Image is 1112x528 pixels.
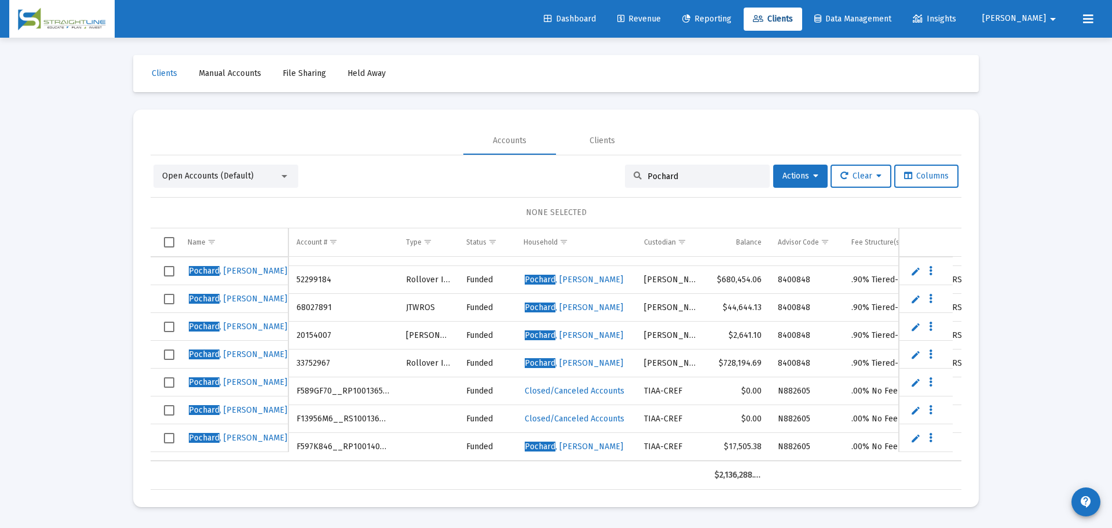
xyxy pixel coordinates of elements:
td: N882605 [770,433,844,461]
div: Name [188,238,206,247]
span: Pochard [525,303,555,312]
a: Edit [910,377,921,388]
td: Column Account # [288,228,397,256]
span: Clear [840,171,881,181]
span: Show filter options for column 'Type' [423,238,432,246]
span: Show filter options for column 'Advisor Code' [821,238,829,246]
div: Fee Structure(s) [851,238,902,247]
td: 8400848 [770,266,844,294]
span: Insights [913,14,956,24]
a: Pochard, [PERSON_NAME] ([PERSON_NAME]) [188,374,360,391]
td: $680,454.06 [707,266,769,294]
span: Pochard [525,275,555,285]
span: , [PERSON_NAME] [189,294,287,304]
a: Pochard, [PERSON_NAME] [524,271,624,289]
div: Type [406,238,422,247]
td: [PERSON_NAME] [636,322,707,349]
td: .00% No Fee [843,377,931,405]
a: Data Management [805,8,901,31]
a: Edit [910,405,921,416]
div: Funded [466,385,507,397]
td: Column Type [398,228,459,256]
div: Funded [466,302,507,314]
div: NONE SELECTED [160,207,952,219]
span: Show filter options for column 'Name' [207,238,216,246]
a: Edit [910,322,921,332]
div: Funded [466,330,507,341]
button: Clear [831,165,891,188]
span: Pochard [189,349,220,359]
a: Edit [910,294,921,304]
div: Select row [164,433,174,443]
span: , [PERSON_NAME] [189,349,287,359]
div: Funded [466,274,507,286]
td: N882605 [770,405,844,433]
span: Revenue [617,14,661,24]
span: , [PERSON_NAME] [189,322,287,332]
a: Edit [910,433,921,443]
td: 8400848 [770,322,844,349]
a: Pochard, [PERSON_NAME] [524,327,624,344]
td: .00% No Fee [843,405,931,433]
a: Closed/Canceled Accounts [524,410,625,427]
div: Account # [297,238,327,247]
div: Custodian [644,238,676,247]
div: Household [524,238,558,247]
input: Search [648,172,761,181]
span: Pochard [525,358,555,368]
span: , [PERSON_NAME] ([PERSON_NAME]) [189,405,359,415]
div: Clients [590,135,615,147]
img: Dashboard [18,8,106,31]
span: Columns [904,171,949,181]
a: Pochard, [PERSON_NAME] ([PERSON_NAME]) [188,402,360,419]
a: Clients [744,8,802,31]
td: .00% No Fee [843,433,931,461]
a: Manual Accounts [189,62,270,85]
div: Status [466,238,487,247]
td: 8400848 [770,349,844,377]
div: Balance [736,238,762,247]
span: Clients [753,14,793,24]
div: Funded [466,358,507,369]
span: Pochard [189,266,220,276]
span: Pochard [189,322,220,332]
td: .90% Tiered-Arrears [843,349,931,377]
td: 52299184 [288,266,397,294]
span: , [PERSON_NAME] [525,275,623,285]
div: Select all [164,237,174,247]
span: Held Away [348,68,386,78]
td: Column Custodian [636,228,707,256]
span: Manual Accounts [199,68,261,78]
mat-icon: arrow_drop_down [1046,8,1060,31]
div: Select row [164,322,174,332]
a: Revenue [608,8,670,31]
span: , [PERSON_NAME] [525,330,623,340]
td: $44,644.13 [707,294,769,322]
td: 20154007 [288,322,397,349]
a: Insights [904,8,965,31]
span: , [PERSON_NAME] [525,303,623,312]
a: Edit [910,266,921,276]
a: File Sharing [273,62,335,85]
td: Column Advisor Code [770,228,844,256]
td: .90% Tiered-Arrears [843,322,931,349]
span: Pochard [189,405,220,415]
td: Column Household [515,228,636,256]
span: Closed/Canceled Accounts [525,386,624,396]
div: Select row [164,349,174,360]
td: .90% Tiered-Arrears [843,294,931,322]
td: 68027891 [288,294,397,322]
span: Pochard [189,294,220,304]
td: TIAA-CREF [636,433,707,461]
span: Pochard [525,442,555,451]
td: Column Status [458,228,515,256]
span: Clients [152,68,177,78]
span: , [PERSON_NAME] [525,442,623,451]
td: Column Balance [707,228,769,256]
div: Advisor Code [778,238,819,247]
a: Edit [910,349,921,360]
td: TIAA-CREF [636,377,707,405]
td: .90% Tiered-Arrears [843,266,931,294]
span: Data Management [814,14,891,24]
td: F597K846__RP1001408918 [288,433,397,461]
